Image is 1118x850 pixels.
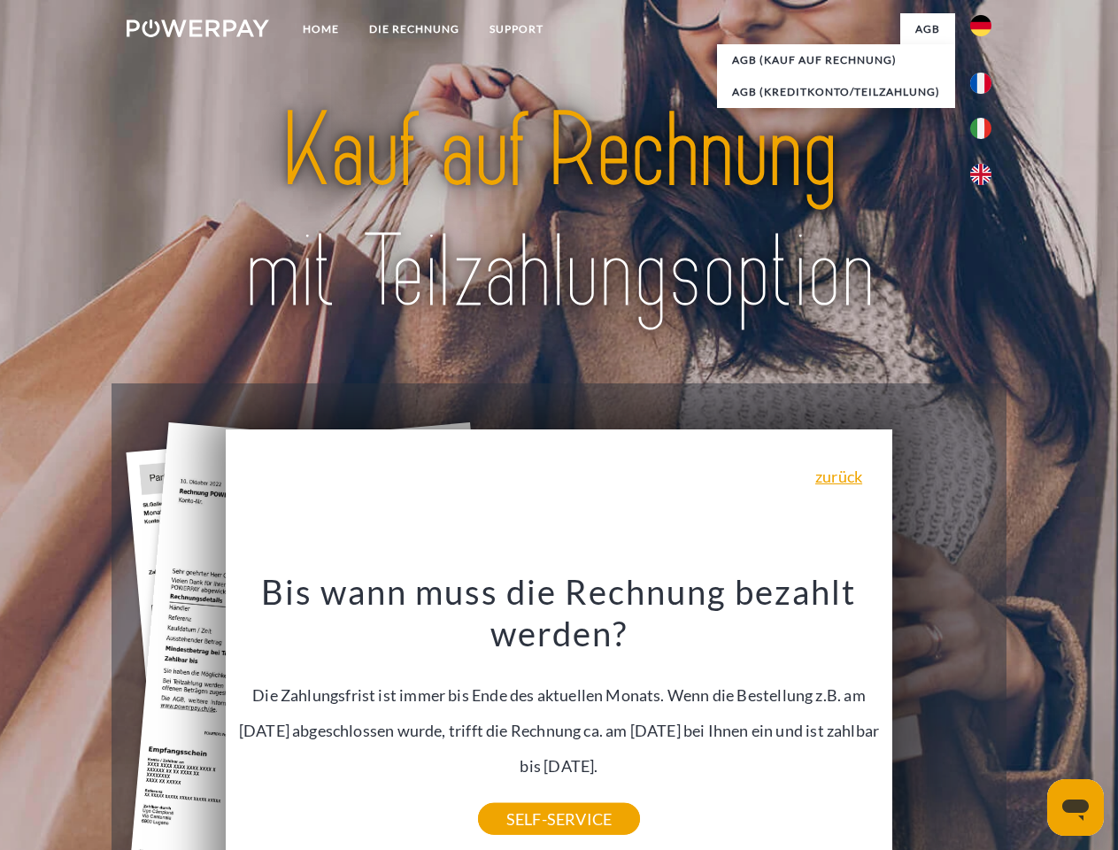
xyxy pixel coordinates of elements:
[478,803,640,835] a: SELF-SERVICE
[236,570,883,819] div: Die Zahlungsfrist ist immer bis Ende des aktuellen Monats. Wenn die Bestellung z.B. am [DATE] abg...
[1047,779,1104,836] iframe: Schaltfläche zum Öffnen des Messaging-Fensters
[970,118,991,139] img: it
[127,19,269,37] img: logo-powerpay-white.svg
[717,76,955,108] a: AGB (Kreditkonto/Teilzahlung)
[717,44,955,76] a: AGB (Kauf auf Rechnung)
[474,13,559,45] a: SUPPORT
[970,164,991,185] img: en
[236,570,883,655] h3: Bis wann muss die Rechnung bezahlt werden?
[288,13,354,45] a: Home
[169,85,949,339] img: title-powerpay_de.svg
[900,13,955,45] a: agb
[970,73,991,94] img: fr
[970,15,991,36] img: de
[354,13,474,45] a: DIE RECHNUNG
[815,468,862,484] a: zurück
